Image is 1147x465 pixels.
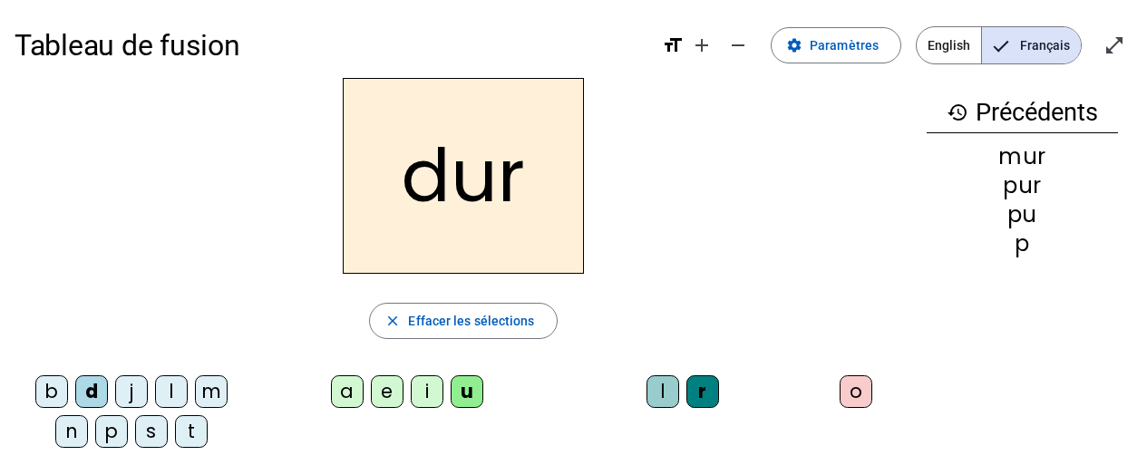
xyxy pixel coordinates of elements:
div: b [35,375,68,408]
div: mur [927,146,1118,168]
div: m [195,375,228,408]
mat-button-toggle-group: Language selection [916,26,1082,64]
mat-icon: format_size [662,34,684,56]
div: a [331,375,364,408]
div: d [75,375,108,408]
div: t [175,415,208,448]
div: i [411,375,443,408]
div: e [371,375,403,408]
div: pur [927,175,1118,197]
span: Effacer les sélections [408,310,534,332]
div: n [55,415,88,448]
button: Diminuer la taille de la police [720,27,756,63]
span: Paramètres [810,34,879,56]
div: l [646,375,679,408]
div: o [840,375,872,408]
div: l [155,375,188,408]
div: u [451,375,483,408]
div: pu [927,204,1118,226]
div: p [927,233,1118,255]
button: Entrer en plein écran [1096,27,1132,63]
button: Paramètres [771,27,901,63]
mat-icon: history [947,102,968,123]
mat-icon: settings [786,37,802,53]
div: r [686,375,719,408]
mat-icon: open_in_full [1103,34,1125,56]
h2: dur [343,78,584,274]
mat-icon: close [384,313,401,329]
h3: Précédents [927,92,1118,133]
button: Augmenter la taille de la police [684,27,720,63]
span: English [917,27,981,63]
div: j [115,375,148,408]
mat-icon: remove [727,34,749,56]
button: Effacer les sélections [369,303,557,339]
div: s [135,415,168,448]
span: Français [982,27,1081,63]
div: p [95,415,128,448]
mat-icon: add [691,34,713,56]
h1: Tableau de fusion [15,16,647,74]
